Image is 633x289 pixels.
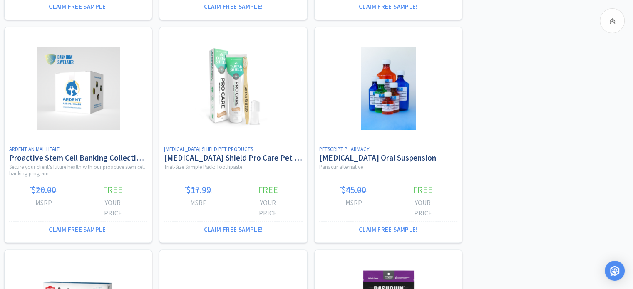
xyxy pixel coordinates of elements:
[319,221,457,238] button: Claim Free Sample!
[605,261,625,281] div: Open Intercom Messenger
[164,221,302,238] button: Claim Free Sample!
[186,184,211,195] span: $17.99
[341,184,366,195] span: $45.00
[9,221,147,238] button: Claim Free Sample!
[31,184,56,195] span: $20.00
